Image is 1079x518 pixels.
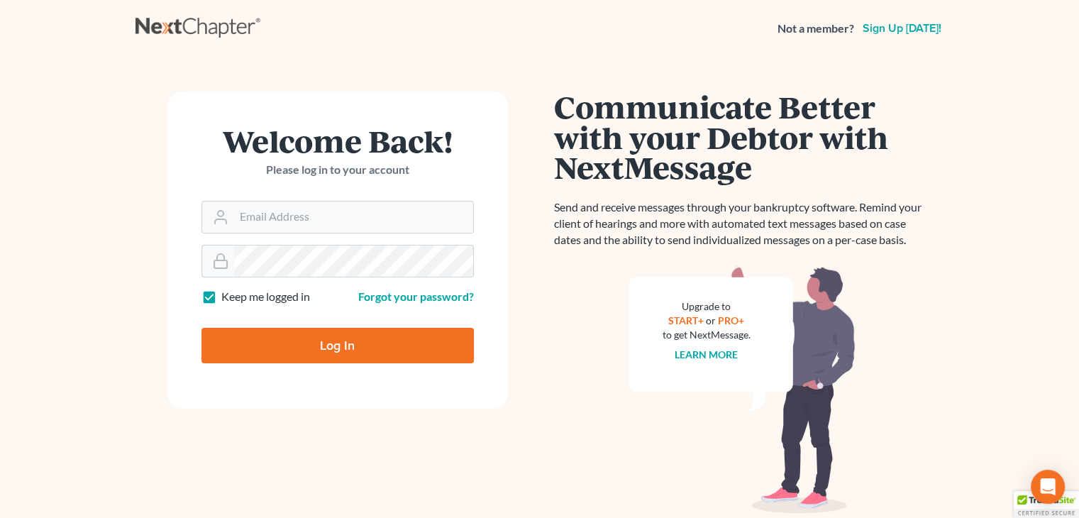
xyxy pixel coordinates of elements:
input: Email Address [234,202,473,233]
h1: Communicate Better with your Debtor with NextMessage [554,92,930,182]
h1: Welcome Back! [201,126,474,156]
div: TrustedSite Certified [1014,491,1079,518]
a: START+ [668,314,704,326]
div: to get NextMessage. [663,328,751,342]
a: PRO+ [718,314,744,326]
label: Keep me logged in [221,289,310,305]
div: Upgrade to [663,299,751,314]
a: Sign up [DATE]! [860,23,944,34]
span: or [706,314,716,326]
p: Send and receive messages through your bankruptcy software. Remind your client of hearings and mo... [554,199,930,248]
a: Learn more [675,348,738,360]
div: Open Intercom Messenger [1031,470,1065,504]
img: nextmessage_bg-59042aed3d76b12b5cd301f8e5b87938c9018125f34e5fa2b7a6b67550977c72.svg [629,265,856,514]
a: Forgot your password? [358,290,474,303]
input: Log In [201,328,474,363]
p: Please log in to your account [201,162,474,178]
strong: Not a member? [778,21,854,37]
